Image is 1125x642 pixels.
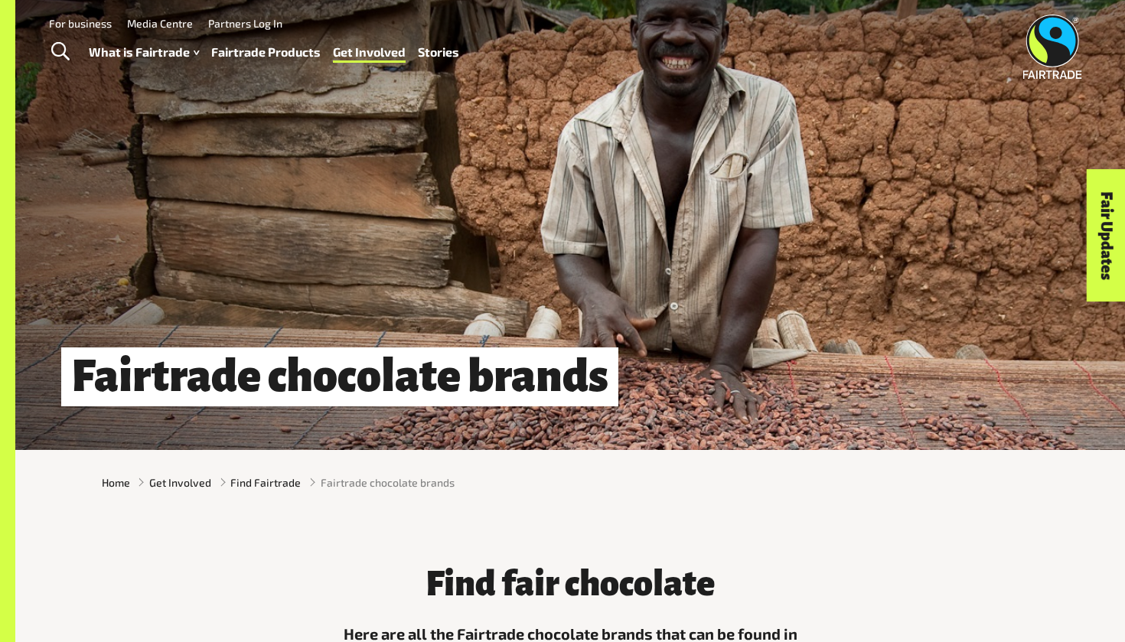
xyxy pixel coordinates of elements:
h1: Fairtrade chocolate brands [61,347,618,406]
h3: Find fair chocolate [341,565,800,603]
span: Fairtrade chocolate brands [321,474,455,490]
a: Stories [418,41,459,64]
a: Home [102,474,130,490]
a: Media Centre [127,17,193,30]
a: Find Fairtrade [230,474,301,490]
img: Fairtrade Australia New Zealand logo [1023,15,1082,79]
a: Get Involved [149,474,211,490]
a: Partners Log In [208,17,282,30]
a: Fairtrade Products [211,41,321,64]
a: Toggle Search [41,33,79,71]
a: What is Fairtrade [89,41,199,64]
a: For business [49,17,112,30]
a: Get Involved [333,41,406,64]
